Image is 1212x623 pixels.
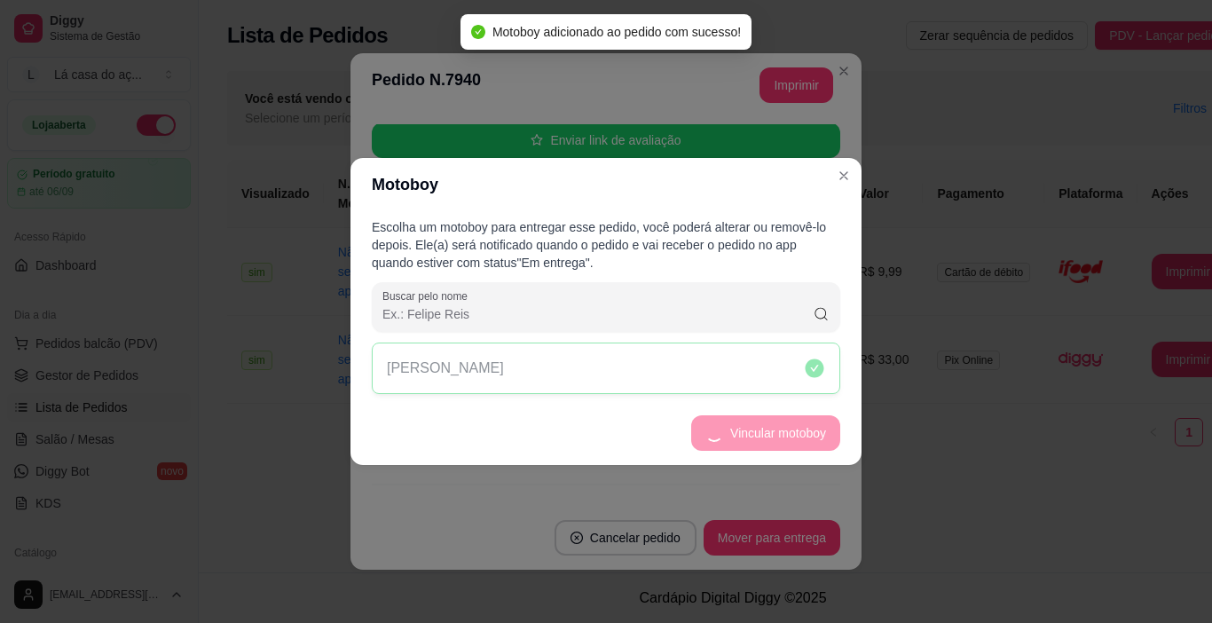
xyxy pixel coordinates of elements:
label: Buscar pelo nome [382,288,474,304]
button: Close [830,162,858,190]
input: Buscar pelo nome [382,305,813,323]
header: Motoboy [350,158,862,211]
span: Motoboy adicionado ao pedido com sucesso! [492,25,741,39]
p: Escolha um motoboy para entregar esse pedido, você poderá alterar ou removê-lo depois. Ele(a) ser... [372,218,840,272]
span: check-circle [471,25,485,39]
p: [PERSON_NAME] [387,358,504,379]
